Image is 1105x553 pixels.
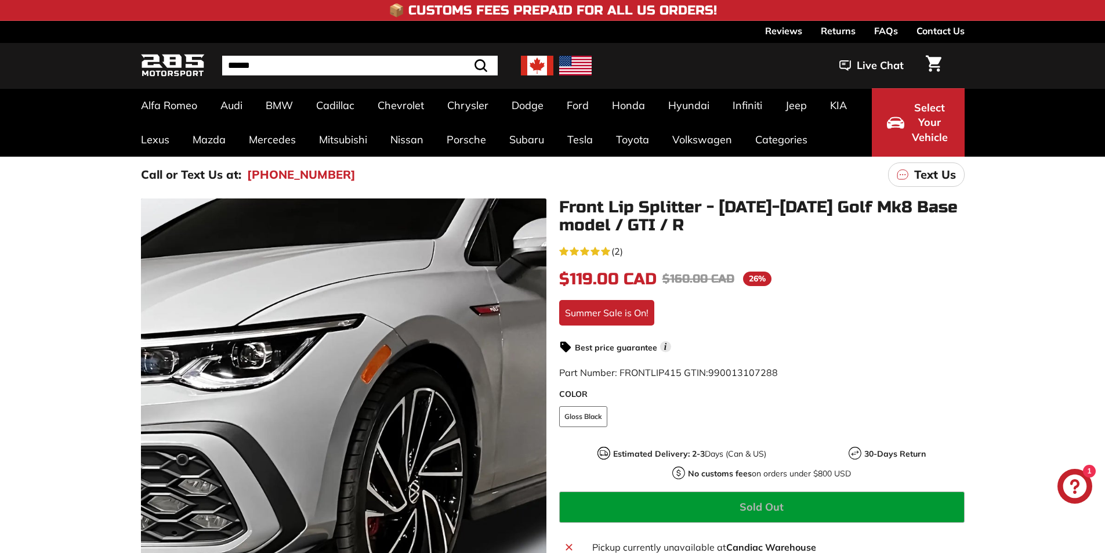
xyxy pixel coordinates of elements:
[688,468,851,480] p: on orders under $800 USD
[740,500,784,514] span: Sold Out
[435,122,498,157] a: Porsche
[500,88,555,122] a: Dodge
[366,88,436,122] a: Chevrolet
[874,21,898,41] a: FAQs
[141,166,241,183] p: Call or Text Us at:
[379,122,435,157] a: Nissan
[305,88,366,122] a: Cadillac
[657,88,721,122] a: Hyundai
[559,300,654,326] div: Summer Sale is On!
[600,88,657,122] a: Honda
[129,122,181,157] a: Lexus
[774,88,818,122] a: Jeep
[914,166,956,183] p: Text Us
[129,88,209,122] a: Alfa Romeo
[498,122,556,157] a: Subaru
[247,166,356,183] a: [PHONE_NUMBER]
[611,244,623,258] span: (2)
[662,272,734,286] span: $160.00 CAD
[661,122,744,157] a: Volkswagen
[436,88,500,122] a: Chrysler
[888,162,965,187] a: Text Us
[726,541,816,553] strong: Candiac Warehouse
[743,272,771,286] span: 26%
[555,88,600,122] a: Ford
[613,448,766,460] p: Days (Can & US)
[556,122,604,157] a: Tesla
[688,468,752,479] strong: No customs fees
[559,243,965,258] a: 5.0 rating (2 votes)
[389,3,717,17] h4: 📦 Customs Fees Prepaid for All US Orders!
[604,122,661,157] a: Toyota
[613,449,705,459] strong: Estimated Delivery: 2-3
[209,88,254,122] a: Audi
[872,88,965,157] button: Select Your Vehicle
[254,88,305,122] a: BMW
[307,122,379,157] a: Mitsubishi
[864,449,926,459] strong: 30-Days Return
[181,122,237,157] a: Mazda
[222,56,498,75] input: Search
[824,51,919,80] button: Live Chat
[910,100,950,145] span: Select Your Vehicle
[818,88,858,122] a: KIA
[744,122,819,157] a: Categories
[660,341,671,352] span: i
[721,88,774,122] a: Infiniti
[559,367,778,378] span: Part Number: FRONTLIP415 GTIN:
[559,491,965,523] button: Sold Out
[916,21,965,41] a: Contact Us
[237,122,307,157] a: Mercedes
[919,46,948,85] a: Cart
[1054,469,1096,507] inbox-online-store-chat: Shopify online store chat
[708,367,778,378] span: 990013107288
[857,58,904,73] span: Live Chat
[575,342,657,353] strong: Best price guarantee
[559,269,657,289] span: $119.00 CAD
[821,21,856,41] a: Returns
[765,21,802,41] a: Reviews
[141,52,205,79] img: Logo_285_Motorsport_areodynamics_components
[559,198,965,234] h1: Front Lip Splitter - [DATE]-[DATE] Golf Mk8 Base model / GTI / R
[559,388,965,400] label: COLOR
